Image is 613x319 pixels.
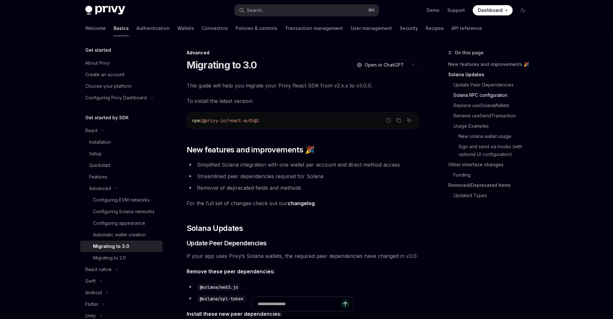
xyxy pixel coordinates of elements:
[448,111,533,121] a: Rename useSendTransaction
[136,21,170,36] a: Authentication
[426,21,444,36] a: Recipes
[455,49,484,57] span: On this page
[80,264,163,275] button: Toggle React native section
[395,116,403,124] button: Copy the contents from the code block
[247,6,265,14] div: Search...
[80,159,163,171] a: Quickstart
[187,160,419,169] li: Simplified Solana integration with one wallet per account and direct method access
[177,21,194,36] a: Wallets
[447,7,465,14] a: Support
[448,80,533,90] a: Update Peer Dependencies
[236,21,277,36] a: Policies & controls
[448,170,533,180] a: Funding
[85,21,106,36] a: Welcome
[80,194,163,206] a: Configuring EVM networks
[114,21,129,36] a: Basics
[187,59,257,71] h1: Migrating to 3.0
[187,145,314,155] span: New features and improvements 🎉
[85,46,111,54] h5: Get started
[200,118,202,123] span: i
[192,118,200,123] span: npm
[202,118,259,123] span: @privy-io/react-auth@3
[448,180,533,190] a: Removed/Deprecated Items
[448,69,533,80] a: Solana Updates
[400,21,418,36] a: Security
[80,217,163,229] a: Configuring appearance
[93,196,150,204] div: Configuring EVM networks
[258,297,341,311] input: Ask a question...
[448,90,533,100] a: Solana RPC configuration
[187,223,243,233] span: Solana Updates
[341,299,350,308] button: Send message
[448,159,533,170] a: Other interface changes
[187,239,267,248] span: Update Peer Dependencies
[85,127,98,134] div: React
[80,229,163,241] a: Automatic wallet creation
[85,114,129,122] h5: Get started by SDK
[448,190,533,201] a: Updated Types
[80,298,163,310] button: Toggle Flutter section
[187,172,419,181] li: Streamlined peer dependencies required for Solana
[80,125,163,136] button: Toggle React section
[405,116,413,124] button: Ask AI
[478,7,503,14] span: Dashboard
[80,183,163,194] button: Toggle Advanced section
[448,121,533,131] a: Usage Examples
[197,284,241,291] code: @solana/web3.js
[285,21,343,36] a: Transaction management
[80,287,163,298] button: Toggle Android section
[85,266,112,273] div: React native
[89,161,110,169] div: Quickstart
[80,136,163,148] a: Installation
[187,96,419,105] span: To install the latest version:
[85,277,96,285] div: Swift
[80,171,163,183] a: Features
[89,173,107,181] div: Features
[80,252,163,264] a: Migrating to 2.0
[93,242,129,250] div: Migrating to 3.0
[85,82,132,90] div: Choose your platform
[93,254,126,262] div: Migrating to 2.0
[365,62,404,68] span: Open in ChatGPT
[427,7,440,14] a: Demo
[85,6,125,15] img: dark logo
[448,100,533,111] a: Replace useSolanaWallets
[85,300,98,308] div: Flutter
[448,59,533,69] a: New features and improvements 🎉
[80,241,163,252] a: Migrating to 3.0
[448,131,533,141] a: New solana wallet usage
[384,116,393,124] button: Report incorrect code
[80,148,163,159] a: Setup
[85,94,147,102] div: Configuring Privy Dashboard
[448,141,533,159] a: Sign and send via hooks (with optional UI configuration)
[187,268,275,275] strong: Remove these peer dependencies:
[80,275,163,287] button: Toggle Swift section
[202,21,228,36] a: Connectors
[518,5,528,15] button: Toggle dark mode
[89,185,111,192] div: Advanced
[85,59,110,67] div: About Privy
[80,80,163,92] a: Choose your platform
[187,50,419,56] div: Advanced
[288,200,315,207] a: changelog
[80,92,163,104] button: Toggle Configuring Privy Dashboard section
[187,183,419,192] li: Removal of deprecated fields and methods
[89,150,102,158] div: Setup
[473,5,513,15] a: Dashboard
[368,8,375,13] span: ⌘ K
[93,231,146,239] div: Automatic wallet creation
[80,206,163,217] a: Configuring Solana networks
[80,57,163,69] a: About Privy
[235,5,379,16] button: Open search
[85,289,102,296] div: Android
[187,251,419,260] span: If your app uses Privy’s Solana wallets, the required peer dependencies have changed in v3.0:
[451,21,482,36] a: API reference
[351,21,392,36] a: User management
[80,69,163,80] a: Create an account
[187,199,419,208] span: For the full set of changes check out our .
[93,208,154,215] div: Configuring Solana networks
[353,59,408,70] button: Open in ChatGPT
[187,81,419,90] span: This guide will help you migrate your Privy React SDK from v2.x.x to v3.0.0.
[93,219,145,227] div: Configuring appearance
[89,138,111,146] div: Installation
